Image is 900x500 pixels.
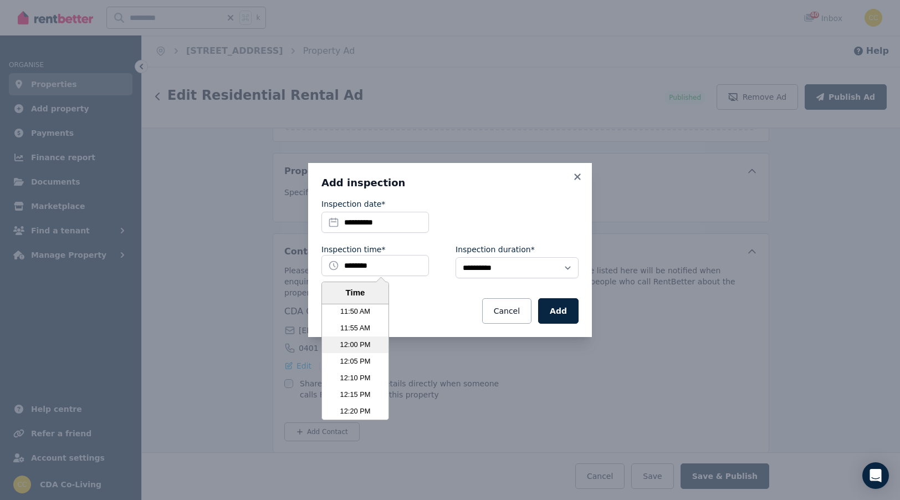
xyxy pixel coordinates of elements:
[322,370,388,386] li: 12:10 PM
[456,244,535,255] label: Inspection duration*
[482,298,531,324] button: Cancel
[321,176,579,190] h3: Add inspection
[322,353,388,370] li: 12:05 PM
[321,198,385,210] label: Inspection date*
[322,420,388,436] li: 12:25 PM
[321,244,385,255] label: Inspection time*
[322,403,388,420] li: 12:20 PM
[322,303,388,320] li: 11:50 AM
[322,386,388,403] li: 12:15 PM
[322,304,388,420] ul: Time
[322,336,388,353] li: 12:00 PM
[325,287,386,299] div: Time
[538,298,579,324] button: Add
[862,462,889,489] div: Open Intercom Messenger
[322,320,388,336] li: 11:55 AM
